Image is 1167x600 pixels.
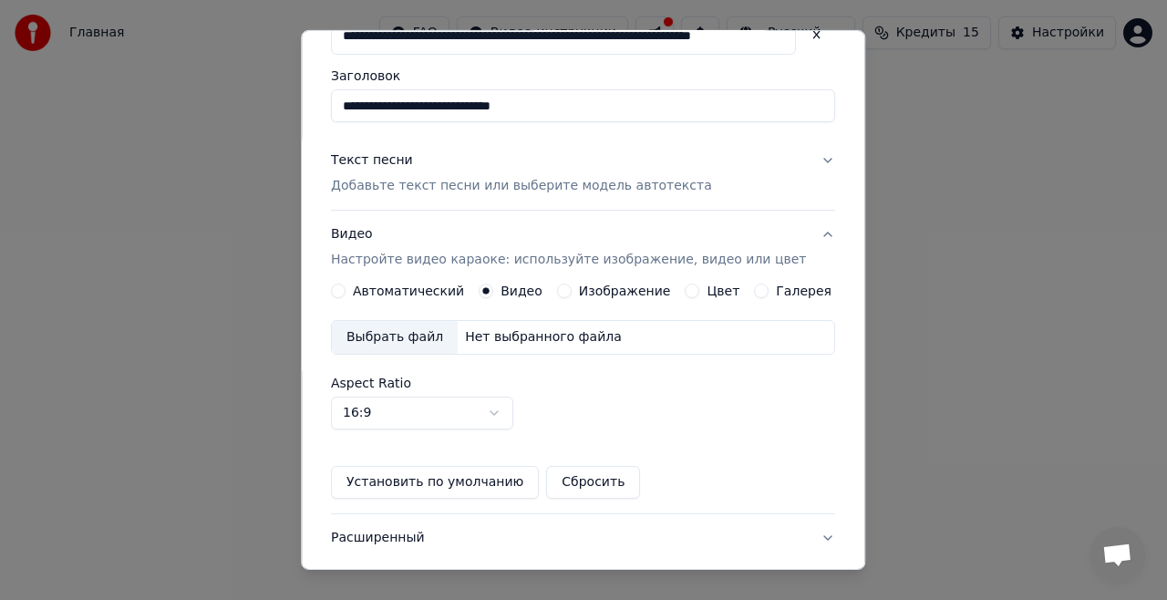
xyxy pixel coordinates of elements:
button: Установить по умолчанию [331,466,539,499]
div: ВидеоНастройте видео караоке: используйте изображение, видео или цвет [331,284,835,513]
div: Видео [331,225,806,269]
p: Настройте видео караоке: используйте изображение, видео или цвет [331,251,806,269]
label: Aspect Ratio [331,377,835,389]
label: Автоматический [353,284,464,297]
div: Нет выбранного файла [458,328,629,347]
label: Изображение [579,284,671,297]
button: Сбросить [547,466,641,499]
label: Галерея [777,284,832,297]
button: Расширенный [331,514,835,562]
label: Цвет [707,284,740,297]
div: Выбрать файл [332,321,458,354]
button: ВидеоНастройте видео караоке: используйте изображение, видео или цвет [331,211,835,284]
button: Текст песниДобавьте текст песни или выберите модель автотекста [331,137,835,210]
label: Заголовок [331,69,835,82]
label: Видео [501,284,542,297]
div: Текст песни [331,151,413,170]
p: Добавьте текст песни или выберите модель автотекста [331,177,712,195]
